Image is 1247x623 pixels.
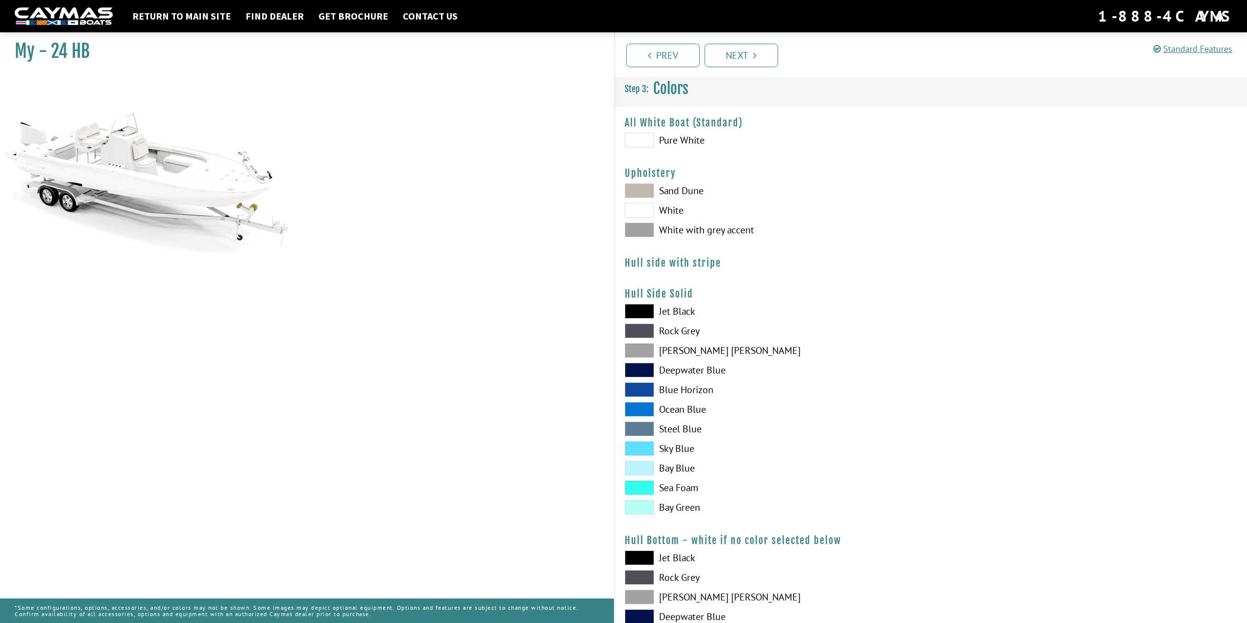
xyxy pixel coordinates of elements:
[625,382,921,397] label: Blue Horizon
[15,599,599,622] p: *Some configurations, options, accessories, and/or colors may not be shown. Some images may depic...
[625,461,921,475] label: Bay Blue
[398,10,463,23] a: Contact Us
[625,534,1238,547] h4: Hull Bottom - white if no color selected below
[625,402,921,417] label: Ocean Blue
[705,44,778,67] a: Next
[625,324,921,338] label: Rock Grey
[625,422,921,436] label: Steel Blue
[625,550,921,565] label: Jet Black
[625,203,921,218] label: White
[625,480,921,495] label: Sea Foam
[625,304,921,319] label: Jet Black
[15,40,589,62] h1: My - 24 HB
[127,10,236,23] a: Return to main site
[625,223,921,237] label: White with grey accent
[1098,5,1232,27] div: 1-888-4CAYMAS
[1153,43,1232,54] a: Standard Features
[625,257,1238,269] h4: Hull side with stripe
[241,10,309,23] a: Find Dealer
[625,500,921,515] label: Bay Green
[15,7,113,25] img: white-logo-c9c8dbefe5ff5ceceb0f0178aa75bf4bb51f6bca0971e226c86eb53dfe498488.png
[625,117,1238,129] h4: All White Boat (Standard)
[625,133,921,148] label: Pure White
[625,363,921,377] label: Deepwater Blue
[314,10,393,23] a: Get Brochure
[625,590,921,604] label: [PERSON_NAME] [PERSON_NAME]
[625,343,921,358] label: [PERSON_NAME] [PERSON_NAME]
[625,183,921,198] label: Sand Dune
[625,167,1238,179] h4: Upholstery
[625,441,921,456] label: Sky Blue
[625,570,921,585] label: Rock Grey
[626,44,700,67] a: Prev
[625,288,1238,300] h4: Hull Side Solid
